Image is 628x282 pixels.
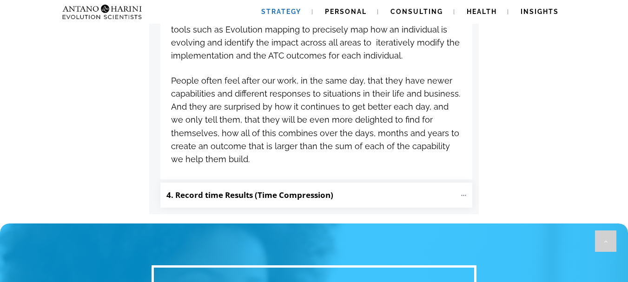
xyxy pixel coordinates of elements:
span: People often feel after our work, in the same day, that they have newer capabilities and differen... [171,76,460,164]
b: 4. Record time Results (Time Compression) [166,190,333,200]
span: Personal [325,8,367,15]
span: Consulting [390,8,443,15]
span: Insights [521,8,559,15]
span: Health [467,8,497,15]
span: Strategy [261,8,301,15]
